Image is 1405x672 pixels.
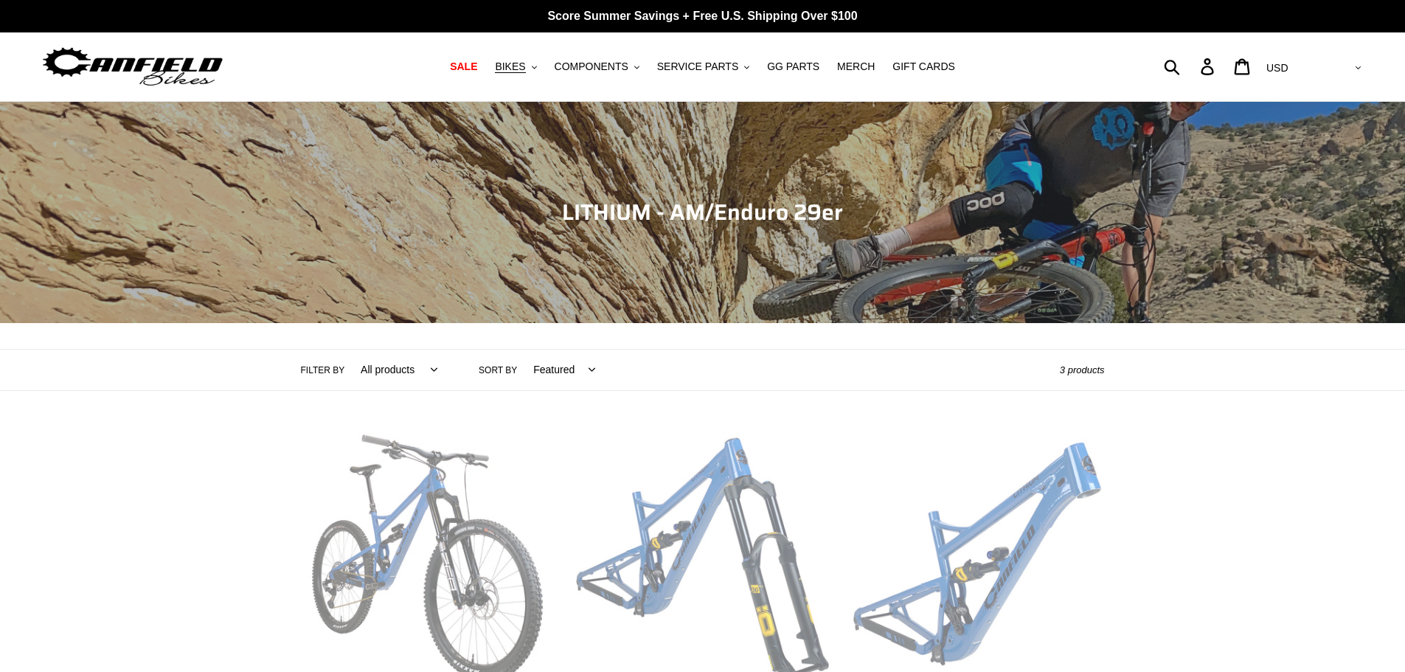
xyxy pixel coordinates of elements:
label: Filter by [301,364,345,377]
button: COMPONENTS [547,57,647,77]
label: Sort by [479,364,517,377]
a: GG PARTS [760,57,827,77]
input: Search [1172,50,1210,83]
span: COMPONENTS [555,60,628,73]
span: MERCH [837,60,875,73]
button: BIKES [488,57,544,77]
span: SERVICE PARTS [657,60,738,73]
a: SALE [443,57,485,77]
span: 3 products [1060,364,1105,375]
img: Canfield Bikes [41,44,225,90]
span: LITHIUM - AM/Enduro 29er [562,195,843,229]
span: GG PARTS [767,60,819,73]
span: SALE [450,60,477,73]
button: SERVICE PARTS [650,57,757,77]
a: GIFT CARDS [885,57,962,77]
a: MERCH [830,57,882,77]
span: GIFT CARDS [892,60,955,73]
span: BIKES [495,60,525,73]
